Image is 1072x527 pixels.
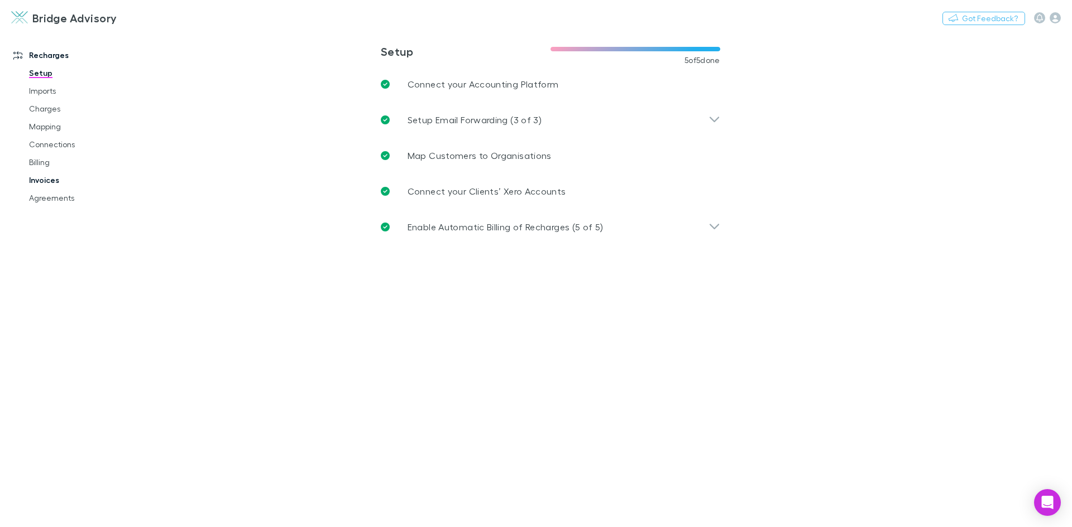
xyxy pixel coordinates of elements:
a: Connect your Accounting Platform [372,66,729,102]
a: Agreements [18,189,151,207]
div: Open Intercom Messenger [1034,489,1061,516]
p: Map Customers to Organisations [408,149,552,162]
a: Mapping [18,118,151,136]
p: Connect your Clients’ Xero Accounts [408,185,566,198]
p: Setup Email Forwarding (3 of 3) [408,113,542,127]
a: Charges [18,100,151,118]
div: Enable Automatic Billing of Recharges (5 of 5) [372,209,729,245]
h3: Bridge Advisory [32,11,117,25]
h3: Setup [381,45,551,58]
a: Setup [18,64,151,82]
p: Enable Automatic Billing of Recharges (5 of 5) [408,220,604,234]
a: Connect your Clients’ Xero Accounts [372,173,729,209]
button: Got Feedback? [942,12,1025,25]
span: 5 of 5 done [685,56,720,65]
div: Setup Email Forwarding (3 of 3) [372,102,729,138]
a: Imports [18,82,151,100]
a: Map Customers to Organisations [372,138,729,173]
a: Connections [18,136,151,153]
a: Recharges [2,46,151,64]
p: Connect your Accounting Platform [408,78,559,91]
a: Billing [18,153,151,171]
img: Bridge Advisory's Logo [11,11,28,25]
a: Invoices [18,171,151,189]
a: Bridge Advisory [4,4,124,31]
